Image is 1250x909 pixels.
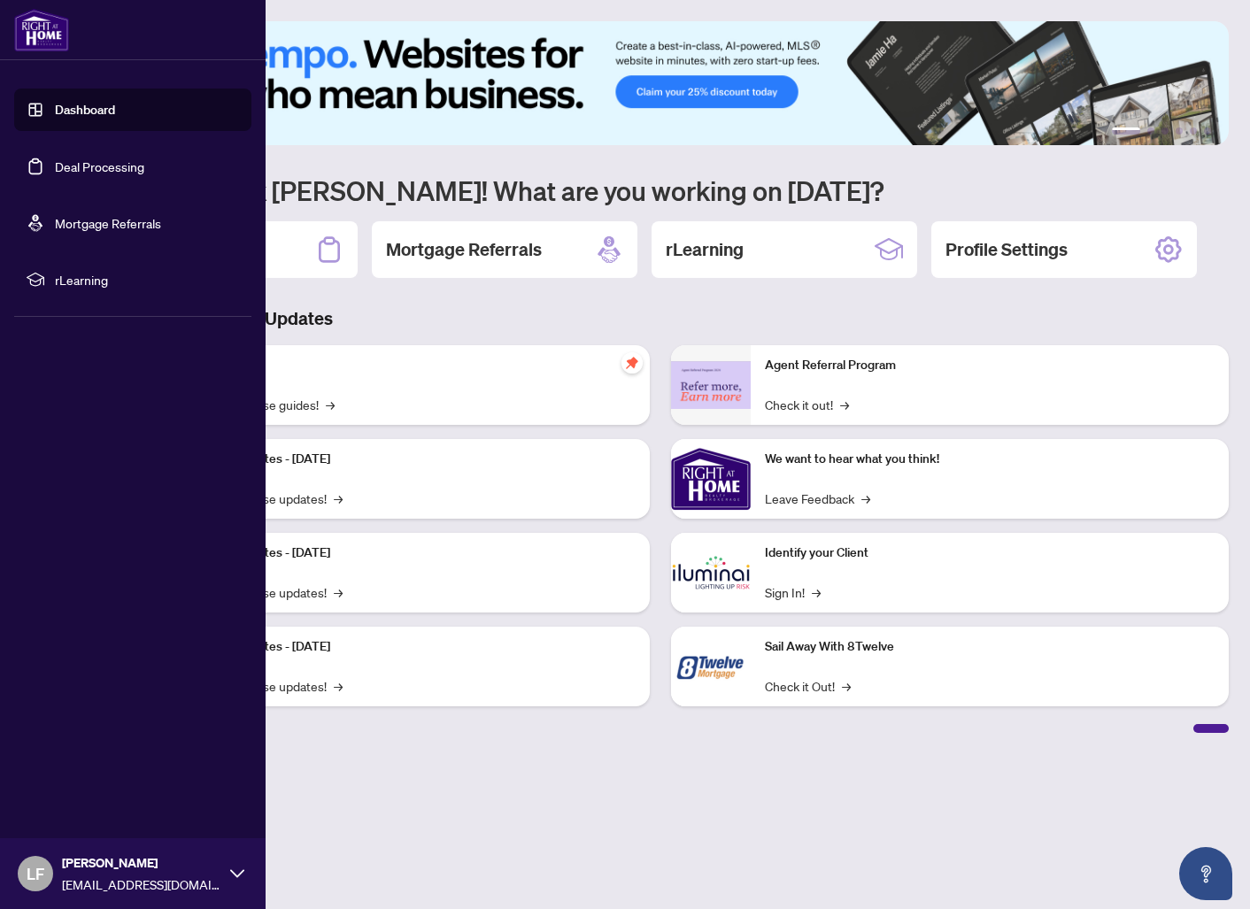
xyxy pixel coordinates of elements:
[14,9,69,51] img: logo
[326,395,335,414] span: →
[186,450,636,469] p: Platform Updates - [DATE]
[842,676,851,696] span: →
[765,543,1215,563] p: Identify your Client
[666,237,744,262] h2: rLearning
[1190,127,1197,135] button: 5
[92,21,1229,145] img: Slide 0
[621,352,643,374] span: pushpin
[861,489,870,508] span: →
[765,582,821,602] a: Sign In!→
[671,439,751,519] img: We want to hear what you think!
[55,215,161,231] a: Mortgage Referrals
[62,874,221,894] span: [EMAIL_ADDRESS][DOMAIN_NAME]
[671,533,751,612] img: Identify your Client
[55,270,239,289] span: rLearning
[186,356,636,375] p: Self-Help
[945,237,1068,262] h2: Profile Settings
[334,489,343,508] span: →
[1176,127,1183,135] button: 4
[92,173,1229,207] h1: Welcome back [PERSON_NAME]! What are you working on [DATE]?
[765,356,1215,375] p: Agent Referral Program
[186,543,636,563] p: Platform Updates - [DATE]
[812,582,821,602] span: →
[55,158,144,174] a: Deal Processing
[334,676,343,696] span: →
[1204,127,1211,135] button: 6
[1161,127,1169,135] button: 3
[62,853,221,873] span: [PERSON_NAME]
[840,395,849,414] span: →
[765,489,870,508] a: Leave Feedback→
[1147,127,1154,135] button: 2
[55,102,115,118] a: Dashboard
[186,637,636,657] p: Platform Updates - [DATE]
[765,637,1215,657] p: Sail Away With 8Twelve
[765,676,851,696] a: Check it Out!→
[386,237,542,262] h2: Mortgage Referrals
[671,627,751,706] img: Sail Away With 8Twelve
[765,395,849,414] a: Check it out!→
[1179,847,1232,900] button: Open asap
[27,861,44,886] span: LF
[671,361,751,410] img: Agent Referral Program
[765,450,1215,469] p: We want to hear what you think!
[1112,127,1140,135] button: 1
[92,306,1229,331] h3: Brokerage & Industry Updates
[334,582,343,602] span: →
